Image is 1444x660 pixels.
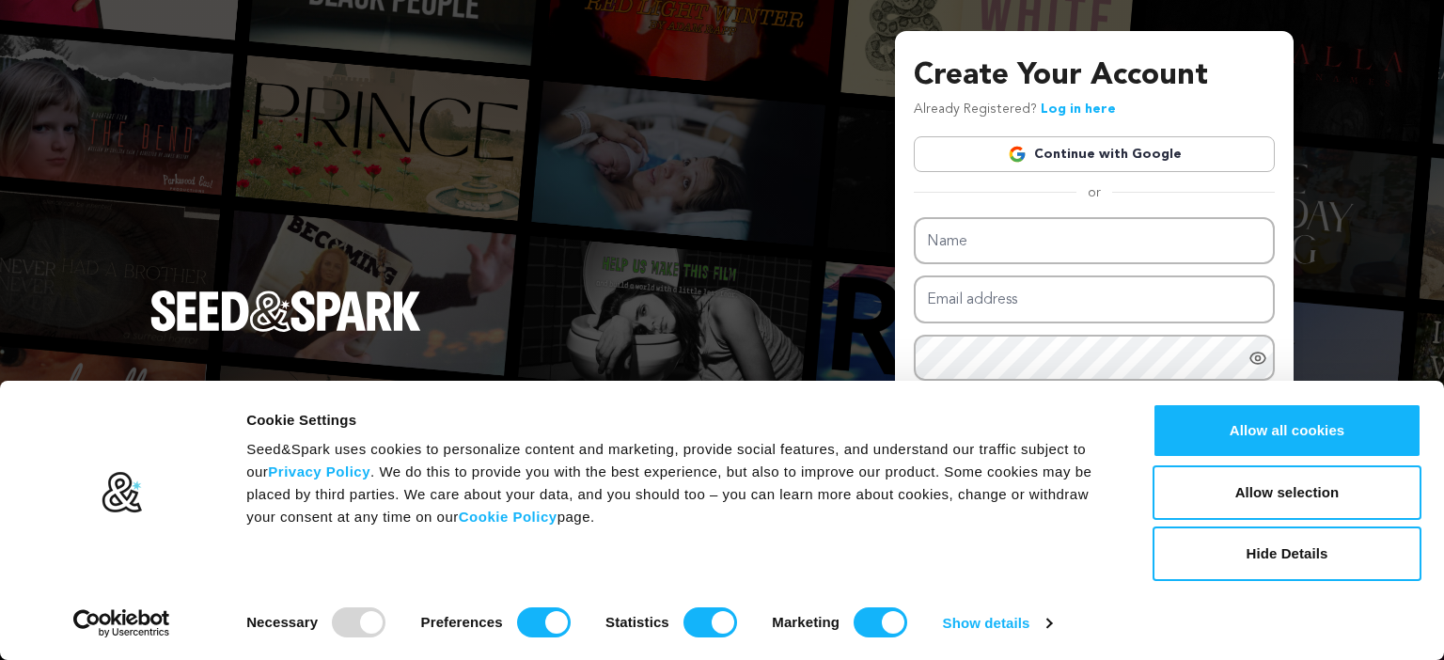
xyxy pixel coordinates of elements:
input: Name [914,217,1275,265]
a: Show password as plain text. Warning: this will display your password on the screen. [1248,349,1267,368]
a: Log in here [1041,102,1116,116]
button: Hide Details [1153,526,1421,581]
button: Allow selection [1153,465,1421,520]
img: logo [101,471,143,514]
div: Cookie Settings [246,409,1110,432]
input: Email address [914,275,1275,323]
img: Seed&Spark Logo [150,291,421,332]
span: or [1076,183,1112,202]
legend: Consent Selection [245,600,246,601]
div: Seed&Spark uses cookies to personalize content and marketing, provide social features, and unders... [246,438,1110,528]
strong: Statistics [605,614,669,630]
strong: Marketing [772,614,840,630]
a: Usercentrics Cookiebot - opens in a new window [39,609,204,637]
a: Show details [943,609,1052,637]
strong: Preferences [421,614,503,630]
p: Already Registered? [914,99,1116,121]
button: Allow all cookies [1153,403,1421,458]
a: Continue with Google [914,136,1275,172]
h3: Create Your Account [914,54,1275,99]
strong: Necessary [246,614,318,630]
a: Cookie Policy [459,509,557,525]
a: Seed&Spark Homepage [150,291,421,369]
img: Google logo [1008,145,1027,164]
a: Privacy Policy [268,464,370,479]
